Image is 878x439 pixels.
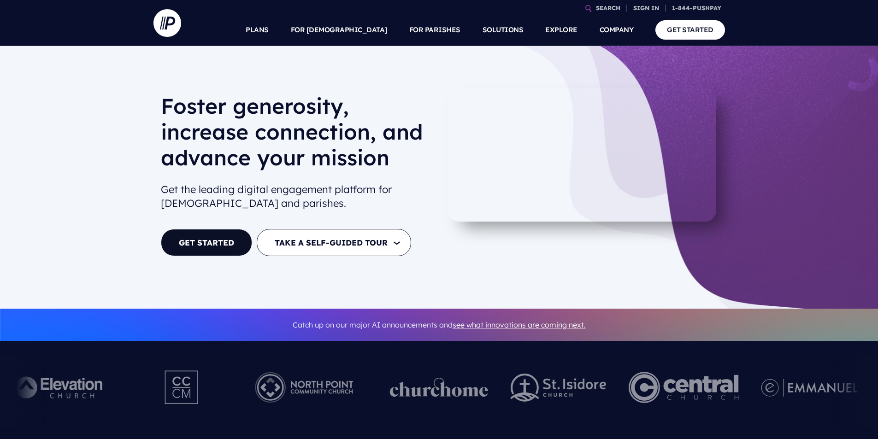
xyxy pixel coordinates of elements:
[390,378,489,397] img: pp_logos_1
[511,374,607,402] img: pp_logos_2
[453,320,586,329] a: see what innovations are coming next.
[146,362,218,413] img: Pushpay_Logo__CCM
[161,229,252,256] a: GET STARTED
[241,362,368,413] img: Pushpay_Logo__NorthPoint
[161,93,432,178] h1: Foster generosity, increase connection, and advance your mission
[161,315,718,335] p: Catch up on our major AI announcements and
[409,14,460,46] a: FOR PARISHES
[483,14,524,46] a: SOLUTIONS
[257,229,411,256] button: TAKE A SELF-GUIDED TOUR
[545,14,577,46] a: EXPLORE
[600,14,634,46] a: COMPANY
[161,179,432,215] h2: Get the leading digital engagement platform for [DEMOGRAPHIC_DATA] and parishes.
[655,20,725,39] a: GET STARTED
[246,14,269,46] a: PLANS
[291,14,387,46] a: FOR [DEMOGRAPHIC_DATA]
[629,362,739,413] img: Central Church Henderson NV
